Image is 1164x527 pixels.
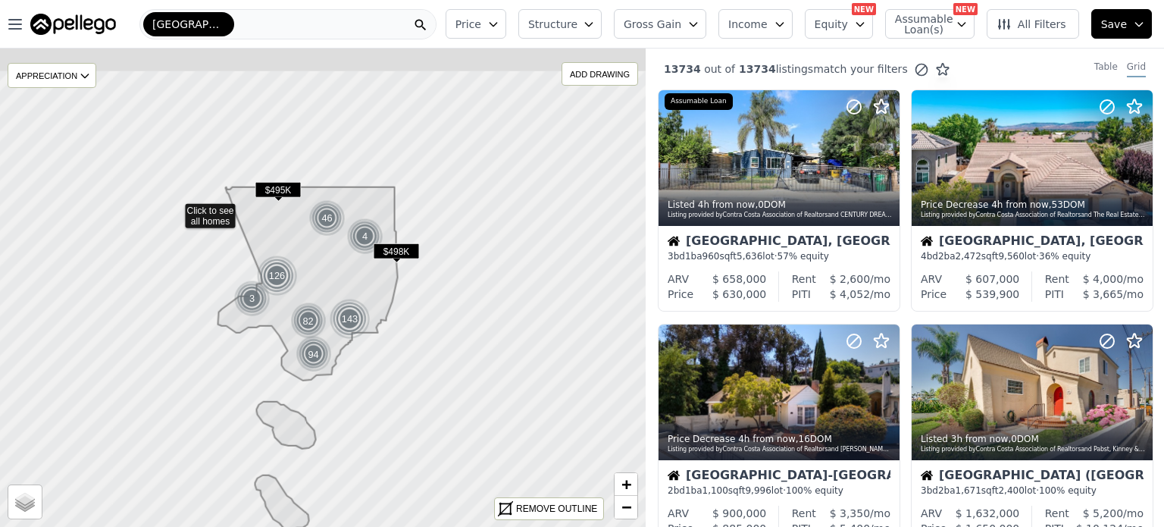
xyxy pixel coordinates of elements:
div: Price Decrease , 53 DOM [921,199,1145,211]
div: ARV [668,506,689,521]
div: 3 [234,281,271,317]
img: House [921,469,933,482]
span: $ 658,000 [712,273,766,285]
span: $ 5,200 [1083,507,1123,519]
img: g3.png [330,299,371,340]
div: 143 [330,299,371,340]
img: g1.png [309,200,346,237]
button: Income [718,9,793,39]
span: 1,100 [702,485,728,496]
div: ADD DRAWING [562,63,637,85]
div: /mo [1069,506,1144,521]
div: REMOVE OUTLINE [516,502,597,516]
div: Rent [792,506,816,521]
button: Structure [518,9,602,39]
div: ARV [668,271,689,287]
div: /mo [816,271,890,287]
a: Zoom out [615,496,637,519]
div: Listed , 0 DOM [921,433,1145,445]
div: Table [1094,61,1118,77]
span: 5,636 [737,251,762,262]
span: $ 4,000 [1083,273,1123,285]
img: House [668,469,680,482]
span: 9,560 [998,251,1024,262]
a: Price Decrease 4h from now,53DOMListing provided byContra Costa Association of Realtorsand The Re... [911,89,1152,312]
span: 960 [702,251,720,262]
div: 3 bd 2 ba sqft lot · 100% equity [921,485,1144,497]
span: $ 1,632,000 [956,507,1020,519]
div: [GEOGRAPHIC_DATA] ([GEOGRAPHIC_DATA]) [921,469,1144,485]
div: Rent [1045,506,1069,521]
img: g3.png [257,256,299,296]
div: APPRECIATION [8,63,96,88]
span: $ 3,665 [1083,288,1123,300]
div: ARV [921,271,942,287]
a: Layers [8,485,42,519]
span: $ 539,900 [965,288,1019,300]
button: Assumable Loan(s) [885,9,975,39]
div: 4 bd 2 ba sqft lot · 36% equity [921,250,1144,262]
button: Equity [805,9,873,39]
button: All Filters [987,9,1079,39]
span: $ 3,350 [830,507,870,519]
div: Price [921,287,947,302]
div: Listing provided by Contra Costa Association of Realtors and Pabst, Kinney & Associates [921,445,1145,454]
span: 1,671 [956,485,981,496]
span: $ 630,000 [712,288,766,300]
img: g2.png [294,334,333,373]
div: 46 [309,200,346,237]
div: Price [668,287,693,302]
div: PITI [1045,287,1064,302]
span: $498K [374,243,420,259]
span: Gross Gain [624,17,681,32]
div: Price Decrease , 16 DOM [668,433,892,445]
div: 2 bd 1 ba sqft lot · 100% equity [668,485,890,497]
div: 126 [257,256,298,296]
time: 2025-09-01 21:25 [951,434,1009,444]
div: Rent [1045,271,1069,287]
div: Listing provided by Contra Costa Association of Realtors and [PERSON_NAME] Realty [668,445,892,454]
span: match your filters [813,61,908,77]
span: [GEOGRAPHIC_DATA] [152,17,225,32]
img: g1.png [234,281,271,317]
div: [GEOGRAPHIC_DATA]-[GEOGRAPHIC_DATA], [GEOGRAPHIC_DATA] [668,469,890,485]
span: $ 900,000 [712,507,766,519]
span: Structure [528,17,577,32]
div: Listing provided by Contra Costa Association of Realtors and The Real Estate Place [921,211,1145,220]
div: Listing provided by Contra Costa Association of Realtors and CENTURY DREAM HOME & ESTATES [668,211,892,220]
div: 3 bd 1 ba sqft lot · 57% equity [668,250,890,262]
span: Equity [815,17,848,32]
span: + [621,475,631,494]
time: 2025-09-01 21:56 [991,199,1049,210]
time: 2025-09-01 21:56 [698,199,756,210]
div: /mo [811,287,890,302]
span: 2,472 [956,251,981,262]
div: NEW [852,3,876,15]
div: Grid [1127,61,1146,77]
span: Assumable Loan(s) [895,14,943,35]
span: 2,400 [998,485,1024,496]
div: [GEOGRAPHIC_DATA], [GEOGRAPHIC_DATA] [668,235,890,250]
img: g2.png [289,301,328,340]
div: 94 [294,334,333,373]
a: Listed 4h from now,0DOMListing provided byContra Costa Association of Realtorsand CENTURY DREAM H... [658,89,899,312]
img: Pellego [30,14,116,35]
span: $ 2,600 [830,273,870,285]
img: House [921,235,933,247]
div: Assumable Loan [665,93,733,110]
div: /mo [816,506,890,521]
span: All Filters [997,17,1066,32]
div: PITI [792,287,811,302]
button: Save [1091,9,1152,39]
span: 13734 [735,63,776,75]
span: 13734 [664,63,701,75]
div: 4 [347,218,383,255]
span: Save [1101,17,1127,32]
button: Gross Gain [614,9,706,39]
div: /mo [1069,271,1144,287]
div: Rent [792,271,816,287]
div: [GEOGRAPHIC_DATA], [GEOGRAPHIC_DATA] [921,235,1144,250]
div: 82 [289,301,327,340]
span: Income [728,17,768,32]
span: $ 607,000 [965,273,1019,285]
